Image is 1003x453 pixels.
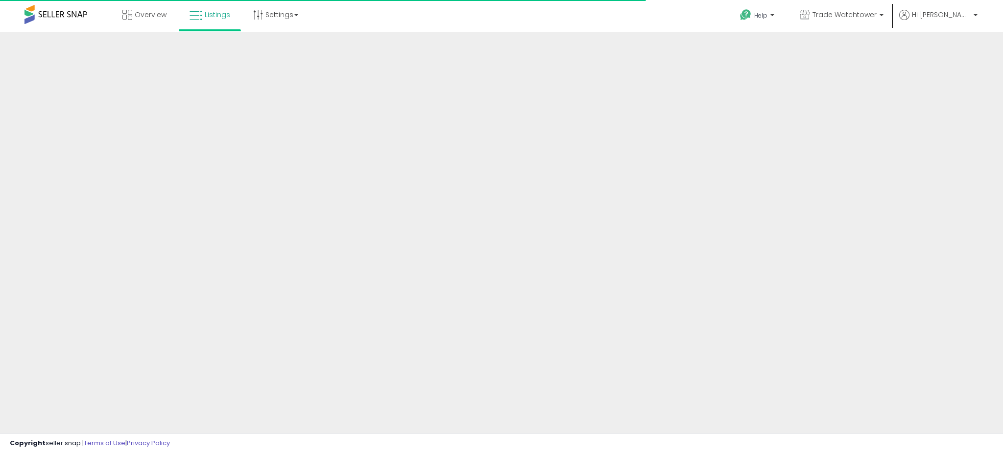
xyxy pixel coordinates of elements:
span: Overview [135,10,167,20]
span: Help [754,11,767,20]
i: Get Help [740,9,752,21]
a: Help [732,1,784,32]
a: Hi [PERSON_NAME] [899,10,978,32]
span: Trade Watchtower [812,10,877,20]
span: Hi [PERSON_NAME] [912,10,971,20]
span: Listings [205,10,230,20]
